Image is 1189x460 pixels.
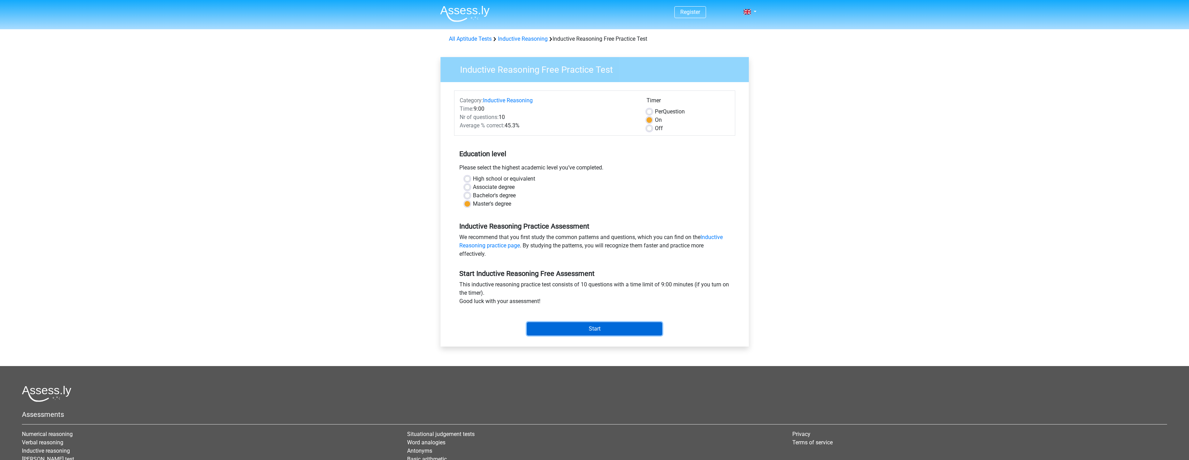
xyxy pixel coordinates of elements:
label: On [655,116,662,124]
a: Inductive Reasoning [483,97,533,104]
img: Assessly [440,6,490,22]
label: Bachelor's degree [473,191,516,200]
a: Register [680,9,700,15]
div: Timer [647,96,730,108]
label: Master's degree [473,200,511,208]
span: Per [655,108,663,115]
a: Privacy [792,431,810,437]
h5: Assessments [22,410,1167,419]
label: Associate degree [473,183,515,191]
img: Assessly logo [22,386,71,402]
label: Off [655,124,663,133]
label: Question [655,108,685,116]
div: This inductive reasoning practice test consists of 10 questions with a time limit of 9:00 minutes... [454,280,735,308]
div: 10 [454,113,641,121]
a: Word analogies [407,439,445,446]
div: Please select the highest academic level you’ve completed. [454,164,735,175]
h5: Start Inductive Reasoning Free Assessment [459,269,730,278]
h5: Inductive Reasoning Practice Assessment [459,222,730,230]
a: All Aptitude Tests [449,35,492,42]
a: Antonyms [407,447,432,454]
input: Start [527,322,662,335]
a: Numerical reasoning [22,431,73,437]
label: High school or equivalent [473,175,535,183]
div: We recommend that you first study the common patterns and questions, which you can find on the . ... [454,233,735,261]
a: Verbal reasoning [22,439,63,446]
div: 9:00 [454,105,641,113]
span: Average % correct: [460,122,505,129]
a: Situational judgement tests [407,431,475,437]
h3: Inductive Reasoning Free Practice Test [452,62,744,75]
span: Nr of questions: [460,114,499,120]
a: Inductive reasoning [22,447,70,454]
div: 45.3% [454,121,641,130]
div: Inductive Reasoning Free Practice Test [446,35,743,43]
h5: Education level [459,147,730,161]
span: Time: [460,105,474,112]
a: Inductive Reasoning [498,35,548,42]
a: Terms of service [792,439,833,446]
span: Category: [460,97,483,104]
